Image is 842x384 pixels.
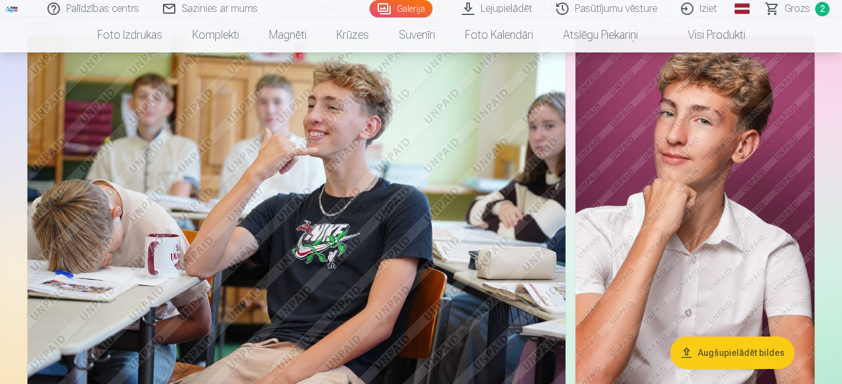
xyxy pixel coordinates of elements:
[785,1,810,16] span: Grozs
[254,17,321,52] a: Magnēti
[384,17,450,52] a: Suvenīri
[815,2,830,16] span: 2
[5,5,19,12] img: /fa1
[670,337,795,369] button: Augšupielādēt bildes
[82,17,177,52] a: Foto izdrukas
[177,17,254,52] a: Komplekti
[548,17,653,52] a: Atslēgu piekariņi
[450,17,548,52] a: Foto kalendāri
[321,17,384,52] a: Krūzes
[653,17,760,52] a: Visi produkti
